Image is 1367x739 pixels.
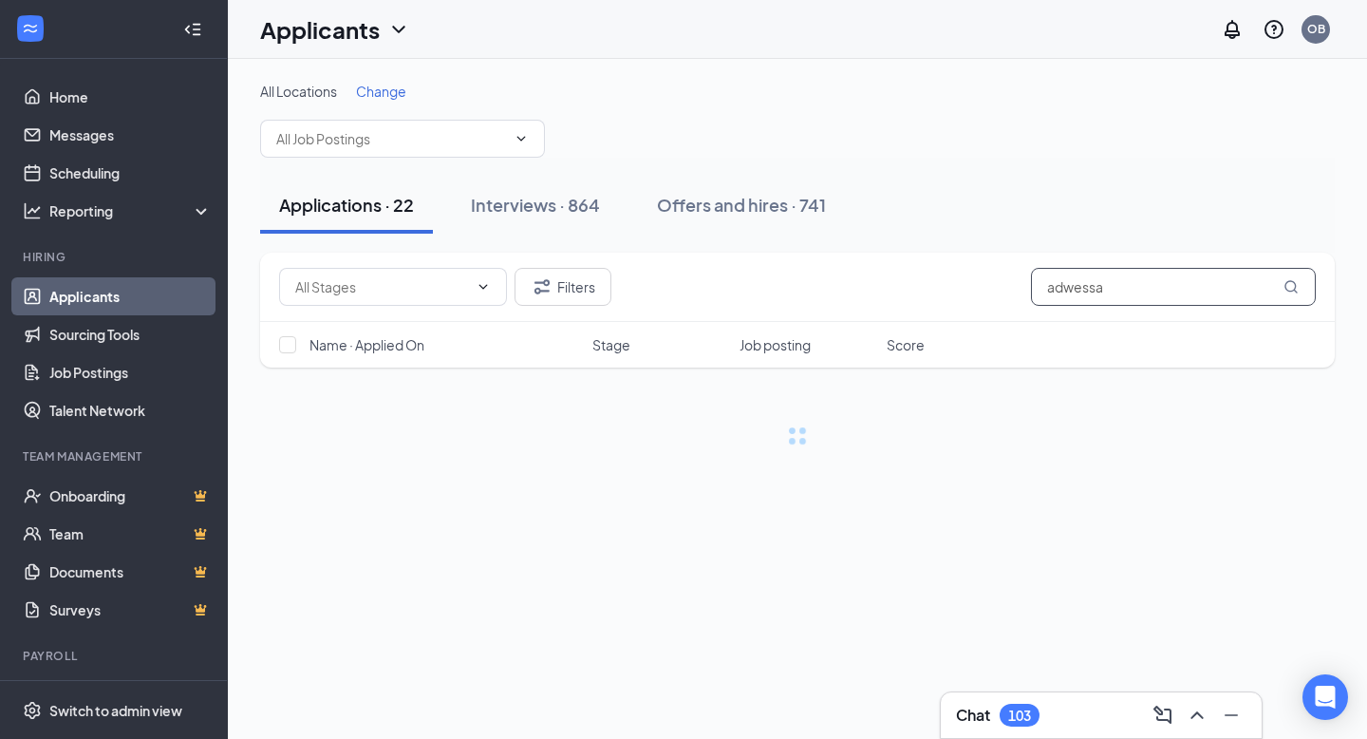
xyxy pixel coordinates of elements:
[23,648,208,664] div: Payroll
[1152,704,1174,727] svg: ComposeMessage
[1186,704,1208,727] svg: ChevronUp
[1220,704,1243,727] svg: Minimize
[1008,708,1031,724] div: 103
[1216,700,1246,730] button: Minimize
[49,591,212,629] a: SurveysCrown
[49,701,182,720] div: Switch to admin view
[276,128,506,149] input: All Job Postings
[23,249,208,265] div: Hiring
[309,335,424,354] span: Name · Applied On
[471,193,600,217] div: Interviews · 864
[279,193,414,217] div: Applications · 22
[1307,21,1325,37] div: OB
[1182,700,1212,730] button: ChevronUp
[356,83,406,100] span: Change
[260,83,337,100] span: All Locations
[1263,18,1285,41] svg: QuestionInfo
[49,116,212,154] a: Messages
[531,275,553,298] svg: Filter
[49,315,212,353] a: Sourcing Tools
[740,335,811,354] span: Job posting
[956,705,990,726] h3: Chat
[49,477,212,515] a: OnboardingCrown
[49,391,212,429] a: Talent Network
[1283,279,1299,294] svg: MagnifyingGlass
[183,20,202,39] svg: Collapse
[1221,18,1244,41] svg: Notifications
[49,676,212,714] a: PayrollCrown
[657,193,826,217] div: Offers and hires · 741
[23,701,42,720] svg: Settings
[23,448,208,464] div: Team Management
[295,276,468,297] input: All Stages
[476,279,491,294] svg: ChevronDown
[49,201,213,220] div: Reporting
[21,19,40,38] svg: WorkstreamLogo
[592,335,630,354] span: Stage
[23,201,42,220] svg: Analysis
[49,515,212,553] a: TeamCrown
[260,13,380,46] h1: Applicants
[49,277,212,315] a: Applicants
[49,553,212,591] a: DocumentsCrown
[1148,700,1178,730] button: ComposeMessage
[49,154,212,192] a: Scheduling
[387,18,410,41] svg: ChevronDown
[514,131,529,146] svg: ChevronDown
[515,268,611,306] button: Filter Filters
[1031,268,1316,306] input: Search in applications
[49,353,212,391] a: Job Postings
[887,335,925,354] span: Score
[1302,674,1348,720] div: Open Intercom Messenger
[49,78,212,116] a: Home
